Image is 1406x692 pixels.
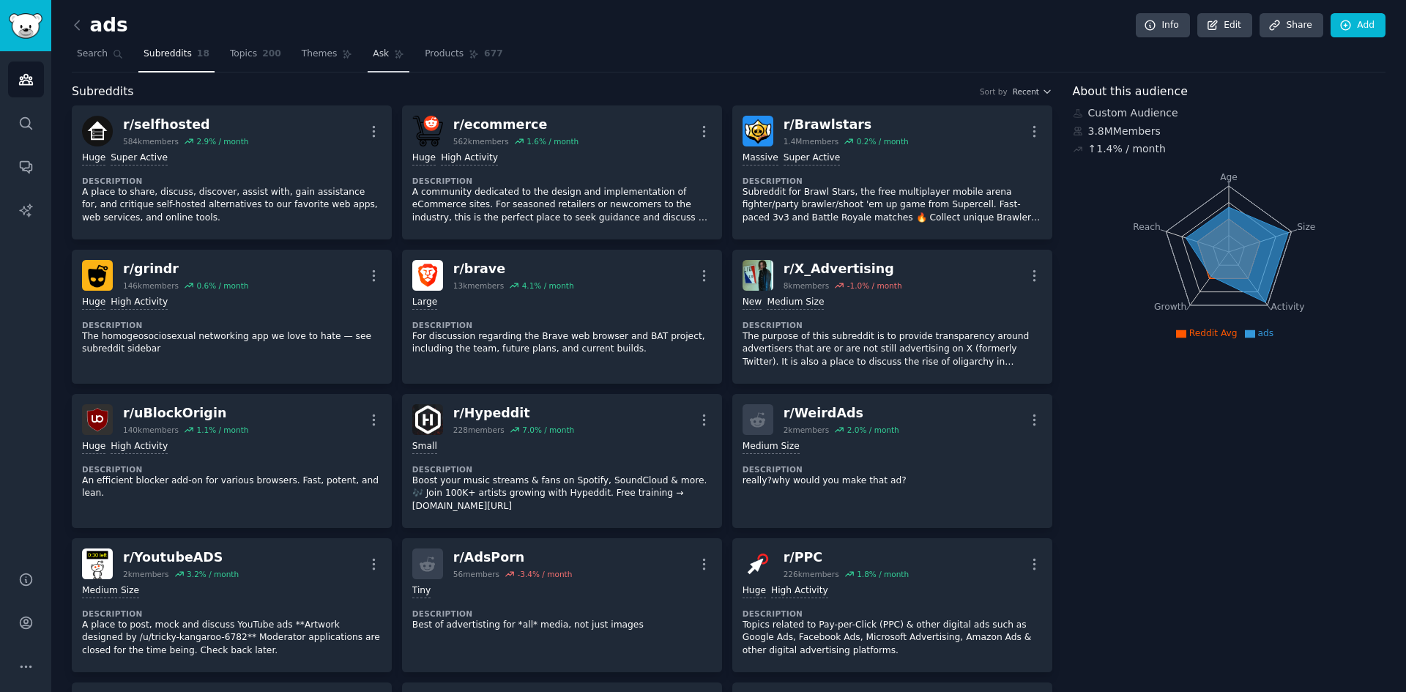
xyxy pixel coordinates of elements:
[743,186,1042,225] p: Subreddit for Brawl Stars, the free multiplayer mobile arena fighter/party brawler/shoot 'em up g...
[412,152,436,165] div: Huge
[743,116,773,146] img: Brawlstars
[743,584,766,598] div: Huge
[412,619,712,632] p: Best of advertisting for *all* media, not just images
[402,105,722,239] a: ecommercer/ecommerce562kmembers1.6% / monthHugeHigh ActivityDescriptionA community dedicated to t...
[123,260,248,278] div: r/ grindr
[784,404,899,423] div: r/ WeirdAds
[453,280,504,291] div: 13k members
[743,440,800,454] div: Medium Size
[784,136,839,146] div: 1.4M members
[847,425,899,435] div: 2.0 % / month
[1073,83,1188,101] span: About this audience
[1133,221,1161,231] tspan: Reach
[123,280,179,291] div: 146k members
[297,42,358,72] a: Themes
[412,584,431,598] div: Tiny
[412,260,443,291] img: brave
[441,152,498,165] div: High Activity
[82,464,382,475] dt: Description
[123,548,239,567] div: r/ YoutubeADS
[1013,86,1039,97] span: Recent
[262,48,281,61] span: 200
[1136,13,1190,38] a: Info
[1260,13,1323,38] a: Share
[743,296,762,310] div: New
[1088,141,1166,157] div: ↑ 1.4 % / month
[518,569,573,579] div: -3.4 % / month
[743,548,773,579] img: PPC
[743,152,778,165] div: Massive
[857,569,909,579] div: 1.8 % / month
[412,464,712,475] dt: Description
[1197,13,1252,38] a: Edit
[1271,302,1304,312] tspan: Activity
[484,48,503,61] span: 677
[402,538,722,672] a: r/AdsPorn56members-3.4% / monthTinyDescriptionBest of advertisting for *all* media, not just images
[784,548,909,567] div: r/ PPC
[425,48,464,61] span: Products
[412,475,712,513] p: Boost your music streams & fans on Spotify, SoundCloud & more. 🎶 Join 100K+ artists growing with ...
[82,320,382,330] dt: Description
[77,48,108,61] span: Search
[82,260,113,291] img: grindr
[196,425,248,435] div: 1.1 % / month
[402,250,722,384] a: braver/brave13kmembers4.1% / monthLargeDescriptionFor discussion regarding the Brave web browser ...
[82,609,382,619] dt: Description
[123,136,179,146] div: 584k members
[771,584,828,598] div: High Activity
[1154,302,1186,312] tspan: Growth
[743,176,1042,186] dt: Description
[82,584,139,598] div: Medium Size
[144,48,192,61] span: Subreddits
[743,464,1042,475] dt: Description
[420,42,507,72] a: Products677
[522,425,574,435] div: 7.0 % / month
[980,86,1008,97] div: Sort by
[743,320,1042,330] dt: Description
[743,475,1042,488] p: really?why would you make that ad?
[412,609,712,619] dt: Description
[138,42,215,72] a: Subreddits18
[412,186,712,225] p: A community dedicated to the design and implementation of eCommerce sites. For seasoned retailers...
[522,280,574,291] div: 4.1 % / month
[111,296,168,310] div: High Activity
[784,280,830,291] div: 8k members
[1258,328,1274,338] span: ads
[767,296,824,310] div: Medium Size
[453,260,574,278] div: r/ brave
[1189,328,1238,338] span: Reddit Avg
[72,394,392,528] a: uBlockOriginr/uBlockOrigin140kmembers1.1% / monthHugeHigh ActivityDescriptionAn efficient blocker...
[187,569,239,579] div: 3.2 % / month
[453,425,505,435] div: 228 members
[732,105,1052,239] a: Brawlstarsr/Brawlstars1.4Mmembers0.2% / monthMassiveSuper ActiveDescriptionSubreddit for Brawl St...
[197,48,209,61] span: 18
[82,296,105,310] div: Huge
[527,136,579,146] div: 1.6 % / month
[784,425,830,435] div: 2k members
[412,320,712,330] dt: Description
[72,105,392,239] a: selfhostedr/selfhosted584kmembers2.9% / monthHugeSuper ActiveDescriptionA place to share, discuss...
[82,440,105,454] div: Huge
[784,260,902,278] div: r/ X_Advertising
[123,569,169,579] div: 2k members
[412,404,443,435] img: Hypeddit
[453,548,573,567] div: r/ AdsPorn
[230,48,257,61] span: Topics
[1073,105,1386,121] div: Custom Audience
[82,176,382,186] dt: Description
[743,609,1042,619] dt: Description
[225,42,286,72] a: Topics200
[1331,13,1385,38] a: Add
[123,404,248,423] div: r/ uBlockOrigin
[784,116,909,134] div: r/ Brawlstars
[72,42,128,72] a: Search
[732,538,1052,672] a: PPCr/PPC226kmembers1.8% / monthHugeHigh ActivityDescriptionTopics related to Pay-per-Click (PPC) ...
[453,404,574,423] div: r/ Hypeddit
[1013,86,1052,97] button: Recent
[82,116,113,146] img: selfhosted
[412,330,712,356] p: For discussion regarding the Brave web browser and BAT project, including the team, future plans,...
[72,250,392,384] a: grindrr/grindr146kmembers0.6% / monthHugeHigh ActivityDescriptionThe homogeosociosexual networkin...
[453,136,509,146] div: 562k members
[857,136,909,146] div: 0.2 % / month
[72,83,134,101] span: Subreddits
